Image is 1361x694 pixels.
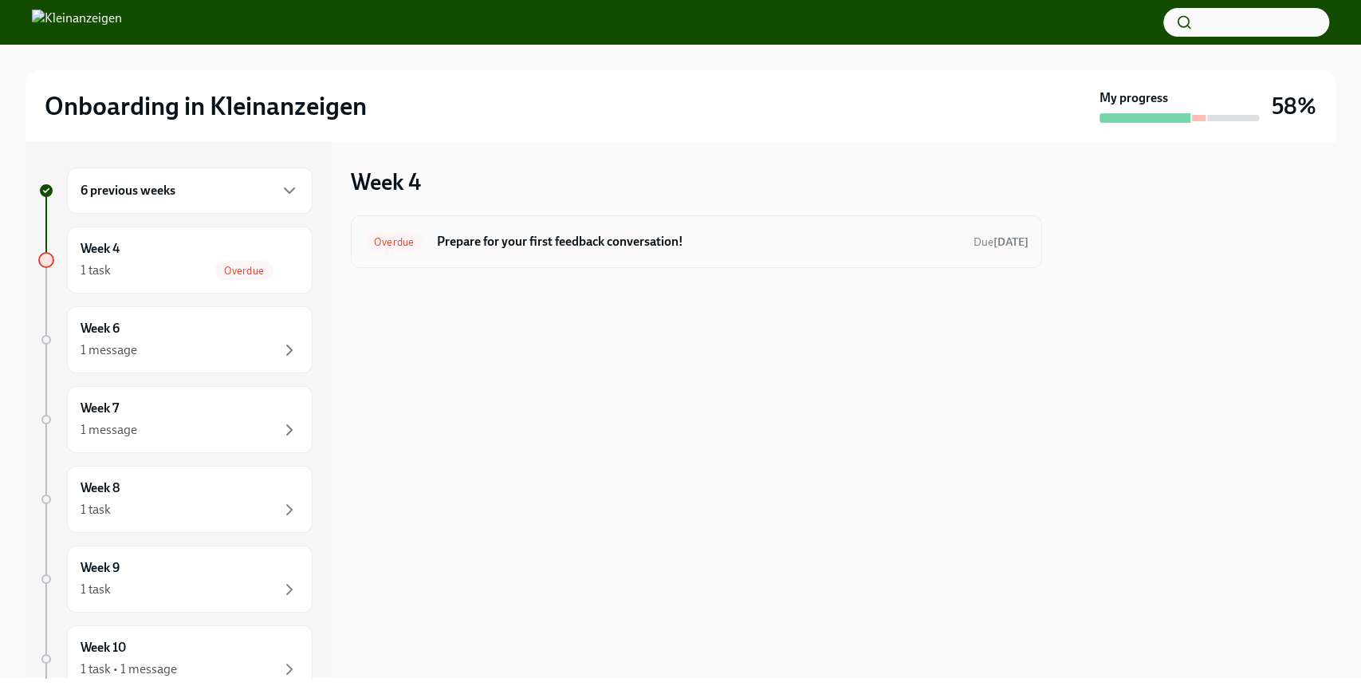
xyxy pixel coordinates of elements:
span: Overdue [214,265,273,277]
a: Week 81 task [38,466,313,533]
div: 1 task • 1 message [81,660,177,678]
a: Week 41 taskOverdue [38,227,313,294]
h6: Week 7 [81,400,119,417]
a: Week 61 message [38,306,313,373]
h3: Week 4 [351,168,421,196]
h6: Prepare for your first feedback conversation! [436,233,961,250]
a: OverduePrepare for your first feedback conversation!Due[DATE] [364,229,1029,254]
img: Kleinanzeigen [32,10,122,35]
a: Week 71 message [38,386,313,453]
h6: Week 4 [81,240,120,258]
div: 1 message [81,421,137,439]
div: 1 message [81,341,137,359]
a: Week 101 task • 1 message [38,625,313,692]
h6: Week 9 [81,559,120,577]
div: 1 task [81,581,111,598]
h6: 6 previous weeks [81,182,175,199]
strong: My progress [1099,89,1168,107]
span: September 28th, 2025 09:00 [974,235,1029,250]
h2: Onboarding in Kleinanzeigen [45,90,367,122]
div: 6 previous weeks [67,168,313,214]
h6: Week 6 [81,320,120,337]
h6: Week 8 [81,479,120,497]
h3: 58% [1272,92,1316,120]
span: Overdue [364,236,423,248]
div: 1 task [81,501,111,519]
strong: [DATE] [993,235,1029,249]
h6: Week 10 [81,639,126,657]
a: Week 91 task [38,546,313,613]
div: 1 task [81,262,111,279]
span: Due [974,235,1029,249]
